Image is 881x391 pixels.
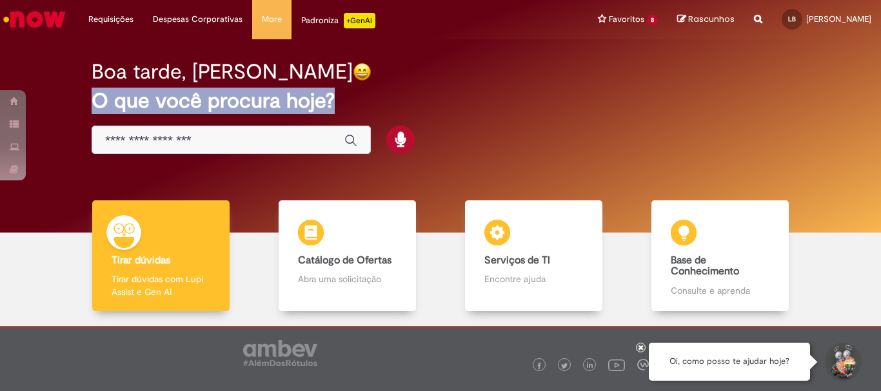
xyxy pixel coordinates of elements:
h2: O que você procura hoje? [92,90,789,112]
span: LB [788,15,796,23]
img: logo_footer_twitter.png [561,363,568,369]
p: Encontre ajuda [484,272,582,285]
p: +GenAi [344,13,375,28]
img: logo_footer_linkedin.png [587,362,593,370]
span: More [262,13,282,26]
b: Catálogo de Ofertas [298,254,391,267]
span: Despesas Corporativas [153,13,243,26]
a: Tirar dúvidas Tirar dúvidas com Lupi Assist e Gen Ai [68,200,254,312]
h2: Boa tarde, [PERSON_NAME] [92,61,353,83]
img: happy-face.png [353,62,371,81]
p: Consulte e aprenda [671,284,769,297]
b: Base de Conhecimento [671,254,739,278]
img: logo_footer_workplace.png [637,359,649,370]
img: ServiceNow [1,6,68,32]
b: Serviços de TI [484,254,550,267]
a: Rascunhos [677,14,735,26]
p: Abra uma solicitação [298,272,396,285]
div: Padroniza [301,13,375,28]
a: Base de Conhecimento Consulte e aprenda [627,200,813,312]
span: Requisições [88,13,134,26]
a: Catálogo de Ofertas Abra uma solicitação [254,200,440,312]
img: logo_footer_ambev_rotulo_gray.png [243,340,317,366]
span: [PERSON_NAME] [806,14,871,24]
a: Serviços de TI Encontre ajuda [440,200,627,312]
span: Favoritos [609,13,644,26]
span: Rascunhos [688,13,735,25]
button: Iniciar Conversa de Suporte [823,343,862,381]
img: logo_footer_youtube.png [608,356,625,373]
div: Oi, como posso te ajudar hoje? [649,343,810,381]
p: Tirar dúvidas com Lupi Assist e Gen Ai [112,272,210,298]
span: 8 [647,15,658,26]
img: logo_footer_facebook.png [536,363,542,369]
b: Tirar dúvidas [112,254,170,267]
